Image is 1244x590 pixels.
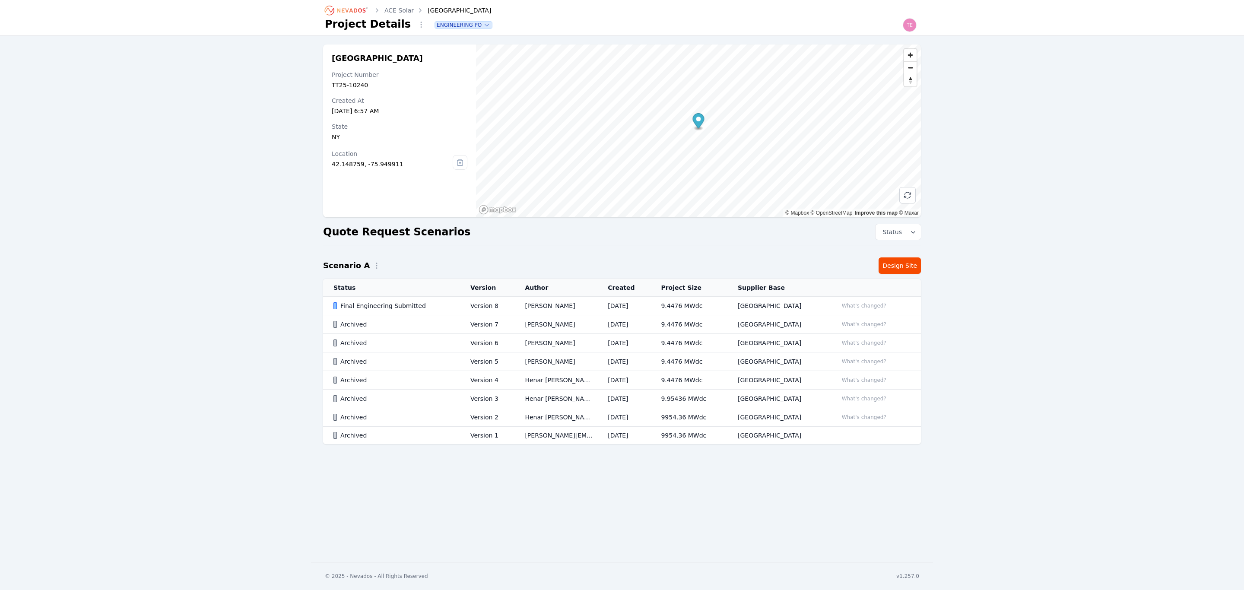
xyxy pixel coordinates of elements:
button: What's changed? [838,320,890,329]
td: [DATE] [597,315,651,334]
tr: ArchivedVersion 3Henar [PERSON_NAME][DATE]9.95436 MWdc[GEOGRAPHIC_DATA]What's changed? [323,390,921,408]
td: 9954.36 MWdc [651,427,727,444]
button: Zoom out [904,61,917,74]
td: 9.4476 MWdc [651,297,727,315]
td: [GEOGRAPHIC_DATA] [727,390,828,408]
span: Zoom out [904,62,917,74]
td: 9.4476 MWdc [651,334,727,352]
td: [GEOGRAPHIC_DATA] [727,408,828,427]
td: [GEOGRAPHIC_DATA] [727,315,828,334]
th: Supplier Base [727,279,828,297]
button: Status [876,224,921,240]
div: TT25-10240 [332,81,467,89]
tr: ArchivedVersion 5[PERSON_NAME][DATE]9.4476 MWdc[GEOGRAPHIC_DATA]What's changed? [323,352,921,371]
th: Version [460,279,514,297]
td: [GEOGRAPHIC_DATA] [727,371,828,390]
td: Version 4 [460,371,514,390]
td: [DATE] [597,427,651,444]
th: Project Size [651,279,727,297]
button: Engineering PO [435,22,492,29]
td: Version 3 [460,390,514,408]
td: [GEOGRAPHIC_DATA] [727,334,828,352]
td: [PERSON_NAME] [514,297,597,315]
td: Version 7 [460,315,514,334]
td: [PERSON_NAME] [514,315,597,334]
div: Location [332,149,453,158]
tr: ArchivedVersion 4Henar [PERSON_NAME][DATE]9.4476 MWdc[GEOGRAPHIC_DATA]What's changed? [323,371,921,390]
h2: Scenario A [323,260,370,272]
td: 9.4476 MWdc [651,315,727,334]
button: What's changed? [838,357,890,366]
div: NY [332,133,467,141]
canvas: Map [476,44,921,217]
div: © 2025 - Nevados - All Rights Reserved [325,573,428,580]
div: 42.148759, -75.949911 [332,160,453,168]
div: [GEOGRAPHIC_DATA] [416,6,491,15]
td: 9.4476 MWdc [651,371,727,390]
td: Henar [PERSON_NAME] [514,408,597,427]
td: [GEOGRAPHIC_DATA] [727,427,828,444]
td: [PERSON_NAME] [514,352,597,371]
td: [PERSON_NAME][EMAIL_ADDRESS][DOMAIN_NAME] [514,427,597,444]
a: Improve this map [855,210,898,216]
div: [DATE] 6:57 AM [332,107,467,115]
td: [GEOGRAPHIC_DATA] [727,352,828,371]
td: [DATE] [597,297,651,315]
a: Maxar [899,210,919,216]
h2: Quote Request Scenarios [323,225,470,239]
button: What's changed? [838,301,890,311]
tr: ArchivedVersion 1[PERSON_NAME][EMAIL_ADDRESS][DOMAIN_NAME][DATE]9954.36 MWdc[GEOGRAPHIC_DATA] [323,427,921,444]
button: Reset bearing to north [904,74,917,86]
td: [DATE] [597,352,651,371]
div: Archived [333,394,456,403]
th: Author [514,279,597,297]
td: Version 1 [460,427,514,444]
button: Zoom in [904,49,917,61]
td: [DATE] [597,334,651,352]
div: Final Engineering Submitted [333,301,456,310]
td: [DATE] [597,408,651,427]
div: Project Number [332,70,467,79]
td: [DATE] [597,390,651,408]
tr: ArchivedVersion 7[PERSON_NAME][DATE]9.4476 MWdc[GEOGRAPHIC_DATA]What's changed? [323,315,921,334]
td: 9954.36 MWdc [651,408,727,427]
a: OpenStreetMap [811,210,853,216]
td: Version 5 [460,352,514,371]
h2: [GEOGRAPHIC_DATA] [332,53,467,63]
a: ACE Solar [384,6,414,15]
td: [GEOGRAPHIC_DATA] [727,297,828,315]
div: Map marker [692,113,704,131]
tr: ArchivedVersion 2Henar [PERSON_NAME][DATE]9954.36 MWdc[GEOGRAPHIC_DATA]What's changed? [323,408,921,427]
img: Ted Elliott [903,18,917,32]
td: [DATE] [597,371,651,390]
div: Archived [333,376,456,384]
td: 9.4476 MWdc [651,352,727,371]
div: Archived [333,431,456,440]
nav: Breadcrumb [325,3,491,17]
div: Created At [332,96,467,105]
h1: Project Details [325,17,411,31]
div: v1.257.0 [896,573,919,580]
div: Archived [333,413,456,422]
a: Design Site [879,257,921,274]
button: What's changed? [838,375,890,385]
td: [PERSON_NAME] [514,334,597,352]
td: Henar [PERSON_NAME] [514,371,597,390]
th: Status [323,279,460,297]
td: Henar [PERSON_NAME] [514,390,597,408]
div: State [332,122,467,131]
span: Status [879,228,902,236]
a: Mapbox homepage [479,205,517,215]
tr: Final Engineering SubmittedVersion 8[PERSON_NAME][DATE]9.4476 MWdc[GEOGRAPHIC_DATA]What's changed? [323,297,921,315]
button: What's changed? [838,338,890,348]
div: Archived [333,339,456,347]
td: Version 2 [460,408,514,427]
button: What's changed? [838,412,890,422]
button: What's changed? [838,394,890,403]
td: Version 6 [460,334,514,352]
th: Created [597,279,651,297]
div: Archived [333,357,456,366]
